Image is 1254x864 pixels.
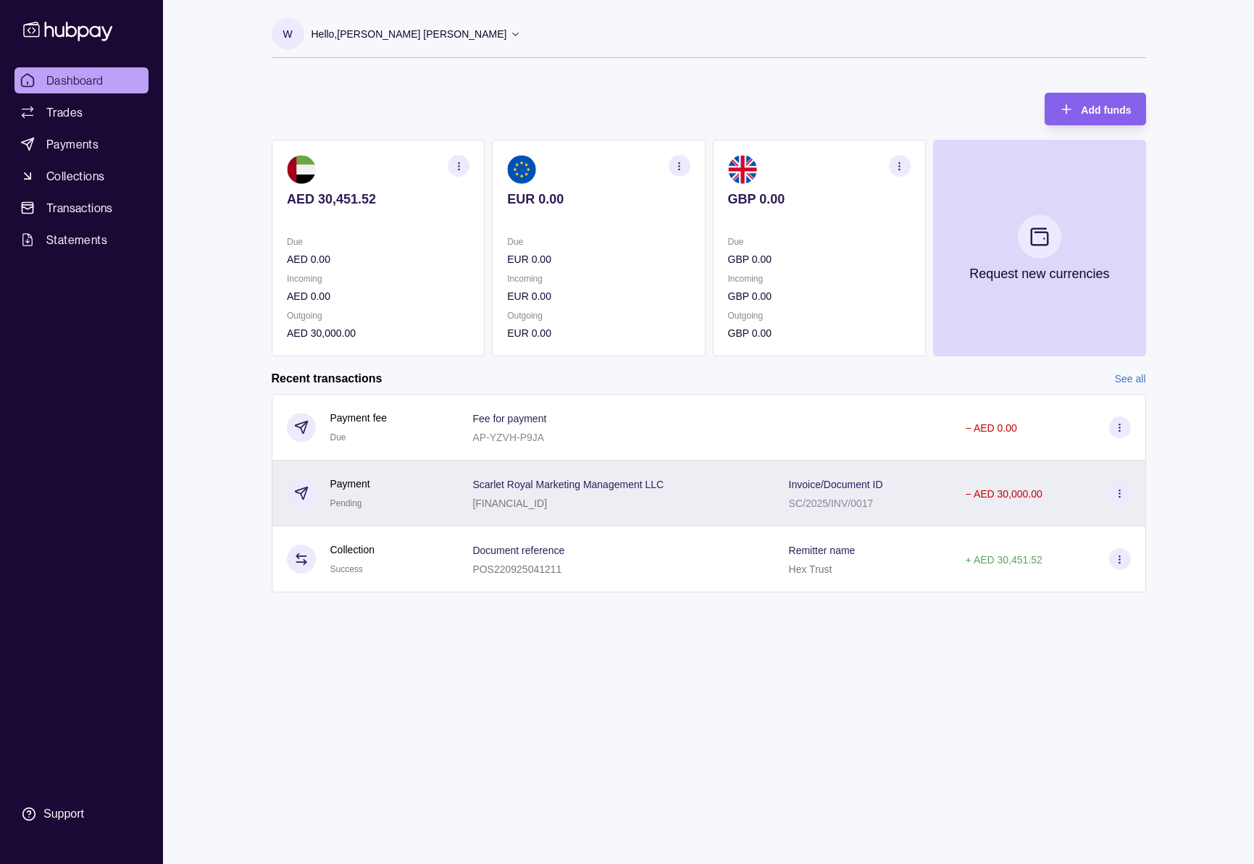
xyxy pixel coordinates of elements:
[472,432,544,443] p: AP-YZVH-P9JA
[46,135,99,153] span: Payments
[272,371,383,387] h2: Recent transactions
[46,231,107,248] span: Statements
[507,288,690,304] p: EUR 0.00
[46,104,83,121] span: Trades
[14,163,149,189] a: Collections
[287,308,469,324] p: Outgoing
[472,498,547,509] p: [FINANCIAL_ID]
[287,191,469,207] p: AED 30,451.52
[283,26,292,42] p: W
[14,99,149,125] a: Trades
[43,806,84,822] div: Support
[969,266,1109,282] p: Request new currencies
[966,422,1017,434] p: − AED 0.00
[46,167,104,185] span: Collections
[14,227,149,253] a: Statements
[287,271,469,287] p: Incoming
[46,72,104,89] span: Dashboard
[472,479,664,490] p: Scarlet Royal Marketing Management LLC
[727,325,910,341] p: GBP 0.00
[472,413,546,424] p: Fee for payment
[727,234,910,250] p: Due
[727,288,910,304] p: GBP 0.00
[330,542,375,558] p: Collection
[507,271,690,287] p: Incoming
[1115,371,1146,387] a: See all
[287,251,469,267] p: AED 0.00
[727,251,910,267] p: GBP 0.00
[330,476,370,492] p: Payment
[14,799,149,829] a: Support
[330,498,362,508] span: Pending
[966,554,1042,566] p: + AED 30,451.52
[287,155,316,184] img: ae
[507,234,690,250] p: Due
[966,488,1042,500] p: − AED 30,000.00
[727,155,756,184] img: gb
[287,234,469,250] p: Due
[330,432,346,443] span: Due
[330,410,388,426] p: Payment fee
[1045,93,1145,125] button: Add funds
[727,191,910,207] p: GBP 0.00
[287,325,469,341] p: AED 30,000.00
[46,199,113,217] span: Transactions
[14,67,149,93] a: Dashboard
[287,288,469,304] p: AED 0.00
[932,140,1145,356] button: Request new currencies
[14,131,149,157] a: Payments
[1081,104,1131,116] span: Add funds
[789,563,832,575] p: Hex Trust
[312,26,507,42] p: Hello, [PERSON_NAME] [PERSON_NAME]
[789,498,874,509] p: SC/2025/INV/0017
[507,155,536,184] img: eu
[472,563,561,575] p: POS220925041211
[472,545,564,556] p: Document reference
[507,191,690,207] p: EUR 0.00
[727,271,910,287] p: Incoming
[789,545,856,556] p: Remitter name
[14,195,149,221] a: Transactions
[507,325,690,341] p: EUR 0.00
[727,308,910,324] p: Outgoing
[789,479,883,490] p: Invoice/Document ID
[507,308,690,324] p: Outgoing
[507,251,690,267] p: EUR 0.00
[330,564,363,574] span: Success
